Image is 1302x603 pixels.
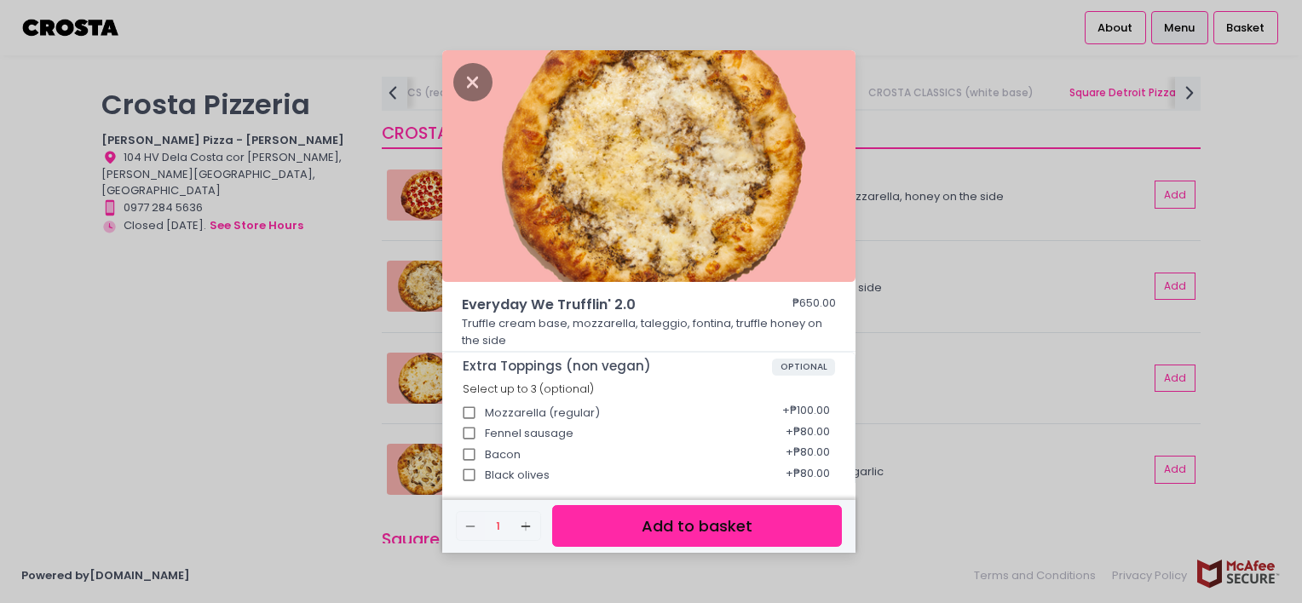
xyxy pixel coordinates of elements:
[463,382,594,396] span: Select up to 3 (optional)
[780,417,835,450] div: + ₱80.00
[552,505,842,547] button: Add to basket
[780,480,835,513] div: + ₱80.00
[463,359,772,374] span: Extra Toppings (non vegan)
[453,72,493,89] button: Close
[462,295,743,315] span: Everyday We Trufflin' 2.0
[442,50,856,282] img: Everyday We Trufflin' 2.0
[772,359,836,376] span: OPTIONAL
[776,397,835,429] div: + ₱100.00
[792,295,836,315] div: ₱650.00
[462,315,837,348] p: Truffle cream base, mozzarella, taleggio, fontina, truffle honey on the side
[780,459,835,491] div: + ₱80.00
[780,439,835,471] div: + ₱80.00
